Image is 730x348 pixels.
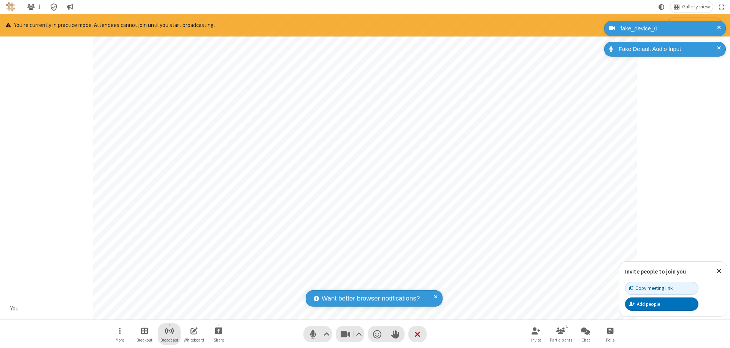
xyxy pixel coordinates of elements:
p: You're currently in practice mode. Attendees cannot join until you start broadcasting. [6,21,215,30]
span: Broadcast [160,338,178,342]
span: Whiteboard [184,338,204,342]
button: Stop video (⌘+Shift+V) [336,326,364,342]
span: Share [214,338,224,342]
button: Open poll [599,323,622,345]
span: Polls [606,338,614,342]
label: Invite people to join you [625,268,686,275]
button: Conversation [64,1,76,13]
span: Want better browser notifications? [322,294,420,304]
div: You [8,304,22,313]
button: Start sharing [207,323,230,345]
div: fake_device_0 [618,24,720,33]
span: More [116,338,124,342]
button: End or leave meeting [408,326,427,342]
button: Using system theme [655,1,668,13]
button: Audio settings [322,326,332,342]
span: Invite [531,338,541,342]
button: Send a reaction [368,326,386,342]
button: Open participant list [549,323,572,345]
button: Open shared whiteboard [182,323,205,345]
button: Close popover [711,262,727,280]
button: Mute (⌘+Shift+A) [303,326,332,342]
button: Video setting [354,326,364,342]
div: Meeting details Encryption enabled [47,1,61,13]
div: Fake Default Audio Input [616,45,720,54]
span: Participants [550,338,572,342]
button: Start broadcasting [667,17,722,33]
button: Manage Breakout Rooms [133,323,156,345]
span: 1 [38,3,41,11]
span: Chat [581,338,590,342]
button: Open chat [574,323,597,345]
button: Fullscreen [716,1,727,13]
span: Breakout [136,338,152,342]
span: Gallery view [682,4,710,10]
div: 1 [564,323,570,330]
img: QA Selenium DO NOT DELETE OR CHANGE [6,2,15,11]
button: Add people [625,297,698,310]
button: Open menu [108,323,131,345]
button: Raise hand [386,326,405,342]
button: Copy meeting link [625,282,698,295]
button: Invite participants (⌘+Shift+I) [525,323,547,345]
div: Copy meeting link [629,285,673,292]
button: Change layout [670,1,713,13]
button: Open participant list [24,1,44,13]
button: Start broadcast [158,323,181,345]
